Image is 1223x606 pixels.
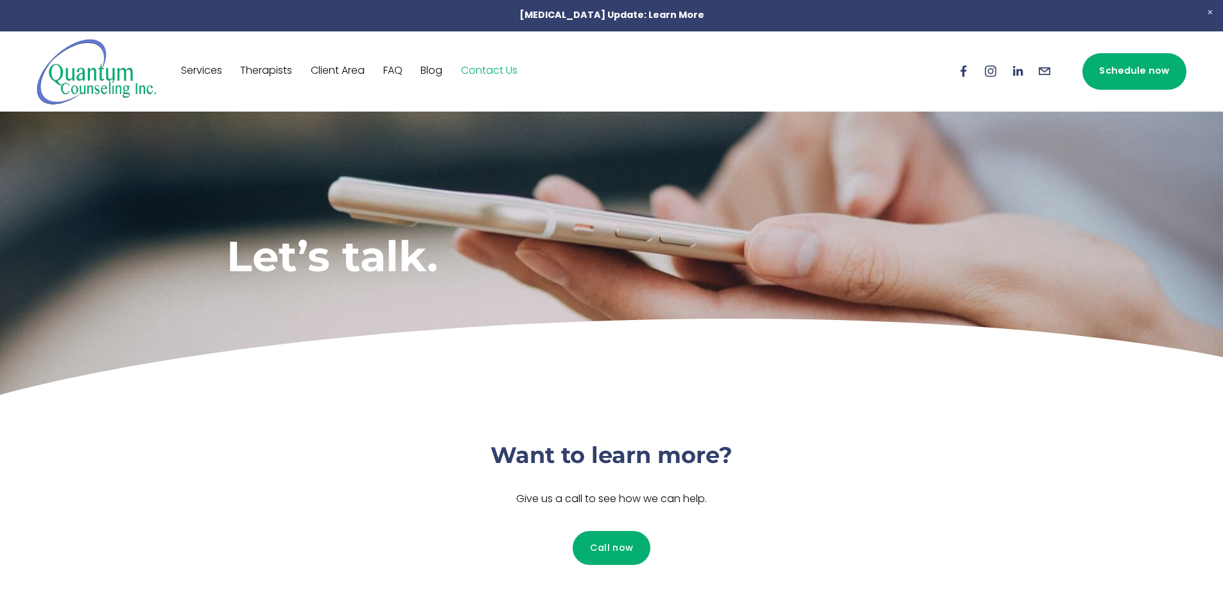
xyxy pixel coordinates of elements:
a: LinkedIn [1010,64,1025,78]
a: Instagram [984,64,998,78]
img: Quantum Counseling Inc. | Change starts here. [37,38,157,105]
a: Call now [573,531,650,565]
a: Client Area [311,61,365,81]
p: Give us a call to see how we can help. [419,491,804,509]
a: info@quantumcounselinginc.com [1037,64,1052,78]
a: Facebook [957,64,971,78]
a: Schedule now [1082,53,1186,90]
a: Contact Us [461,61,517,81]
a: Therapists [240,61,292,81]
h1: Let’s talk. [227,230,804,282]
a: Services [181,61,222,81]
a: FAQ [383,61,403,81]
h3: Want to learn more? [419,441,804,471]
a: Blog [421,61,442,81]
